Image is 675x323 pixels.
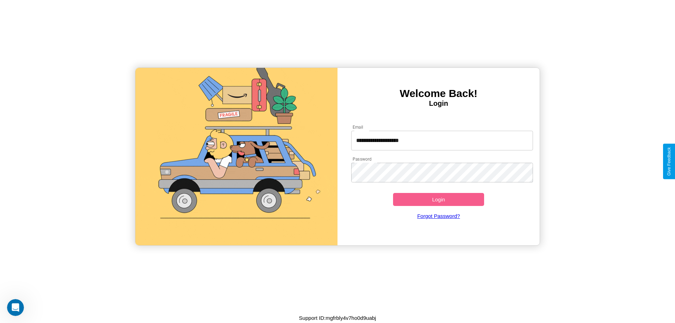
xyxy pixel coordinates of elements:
[337,88,540,99] h3: Welcome Back!
[348,206,530,226] a: Forgot Password?
[393,193,484,206] button: Login
[7,299,24,316] iframe: Intercom live chat
[353,124,364,130] label: Email
[667,147,671,176] div: Give Feedback
[135,68,337,245] img: gif
[353,156,371,162] label: Password
[337,99,540,108] h4: Login
[299,313,376,323] p: Support ID: mgfrbly4v7ho0d9uabj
